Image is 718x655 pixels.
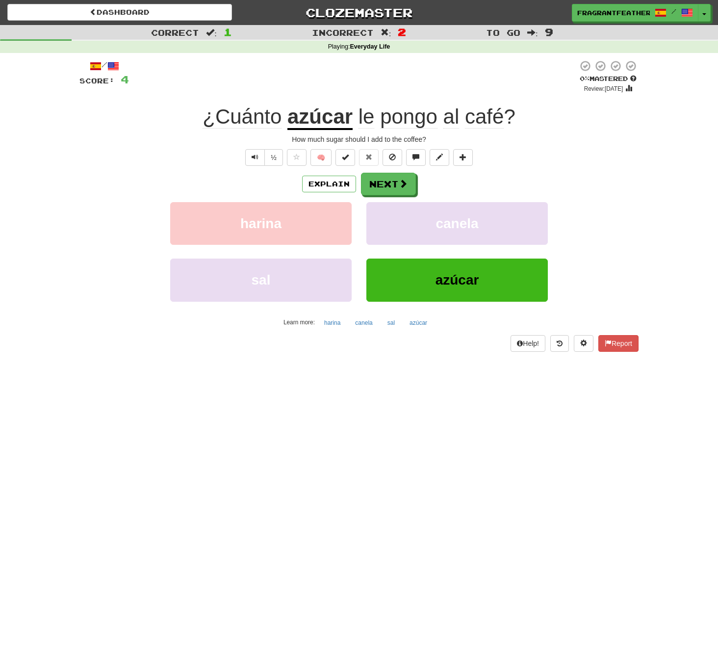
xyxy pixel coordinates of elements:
button: Play sentence audio (ctl+space) [245,149,265,166]
button: Add to collection (alt+a) [453,149,473,166]
button: Reset to 0% Mastered (alt+r) [359,149,379,166]
span: café [465,105,504,129]
span: azúcar [436,272,479,288]
span: ¿Cuánto [203,105,282,129]
span: sal [252,272,271,288]
span: 0 % [580,75,590,82]
button: Edit sentence (alt+d) [430,149,449,166]
button: canela [350,315,378,330]
button: Round history (alt+y) [550,335,569,352]
button: sal [170,259,352,301]
button: Report [598,335,639,352]
span: al [443,105,460,129]
button: Favorite sentence (alt+f) [287,149,307,166]
span: Score: [79,77,115,85]
div: / [79,60,129,72]
button: Discuss sentence (alt+u) [406,149,426,166]
button: Next [361,173,416,195]
button: harina [319,315,346,330]
span: le [359,105,375,129]
div: How much sugar should I add to the coffee? [79,134,639,144]
button: 🧠 [310,149,332,166]
button: azúcar [404,315,433,330]
button: Set this sentence to 100% Mastered (alt+m) [335,149,355,166]
span: Correct [151,27,199,37]
div: Mastered [578,75,639,83]
a: FragrantFeather7236 / [572,4,698,22]
span: pongo [380,105,437,129]
span: 1 [224,26,232,38]
span: To go [486,27,520,37]
button: azúcar [366,259,548,301]
button: Help! [511,335,545,352]
span: : [206,28,217,37]
span: Incorrect [312,27,374,37]
a: Dashboard [7,4,232,21]
small: Review: [DATE] [584,85,623,92]
span: harina [240,216,282,231]
button: ½ [264,149,283,166]
span: FragrantFeather7236 [577,8,650,17]
button: canela [366,202,548,245]
div: Text-to-speech controls [243,149,283,166]
button: Ignore sentence (alt+i) [383,149,402,166]
span: 2 [398,26,406,38]
span: ? [353,105,515,129]
small: Learn more: [283,319,315,326]
span: 4 [121,73,129,85]
button: Explain [302,176,356,192]
span: : [527,28,538,37]
span: : [381,28,391,37]
span: canela [436,216,478,231]
span: / [671,8,676,15]
span: 9 [545,26,553,38]
u: azúcar [287,105,353,130]
a: Clozemaster [247,4,471,21]
button: sal [382,315,400,330]
button: harina [170,202,352,245]
strong: Everyday Life [350,43,390,50]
